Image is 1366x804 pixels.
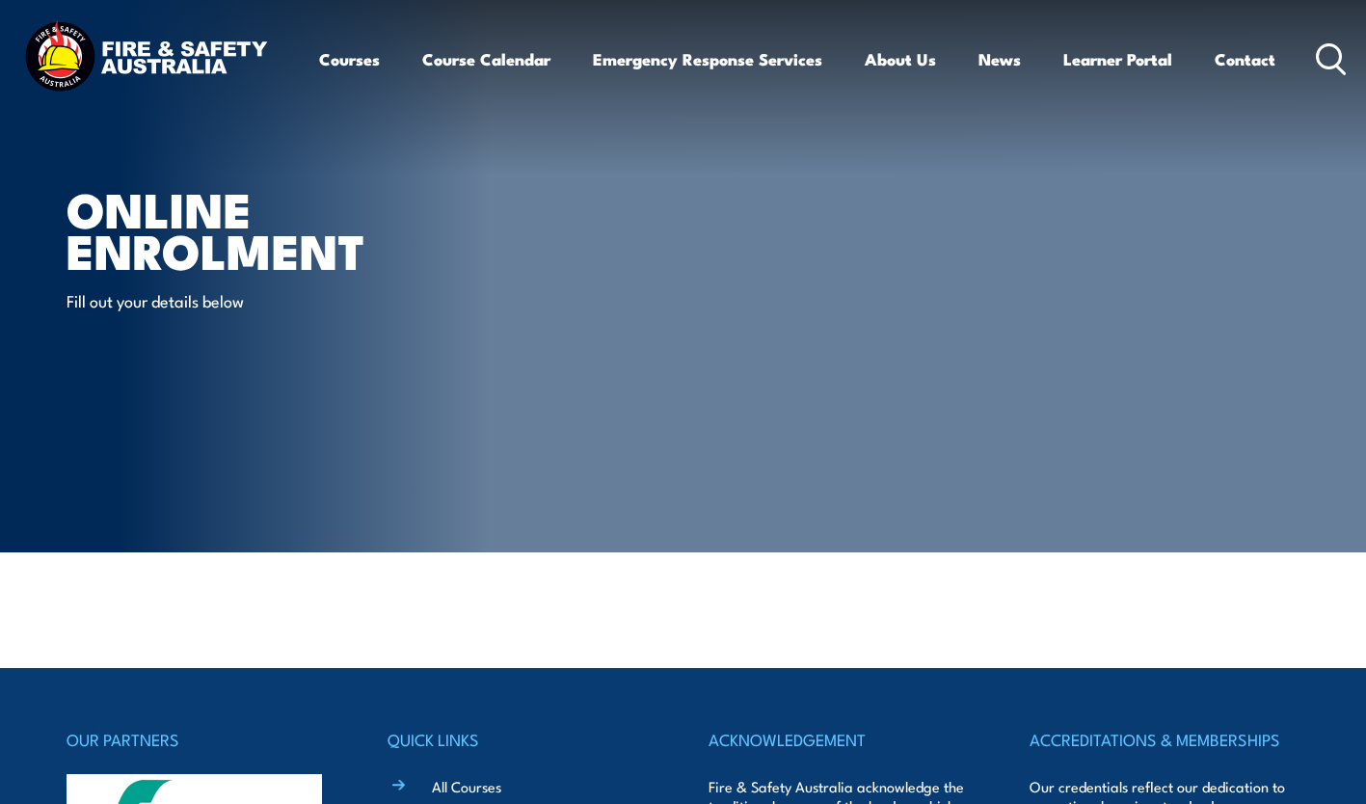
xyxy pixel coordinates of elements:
a: About Us [865,34,936,85]
h4: ACKNOWLEDGEMENT [709,726,978,753]
a: Learner Portal [1063,34,1172,85]
p: Fill out your details below [67,289,418,311]
a: Course Calendar [422,34,550,85]
h4: QUICK LINKS [388,726,657,753]
h1: Online Enrolment [67,187,543,270]
a: Courses [319,34,380,85]
a: Emergency Response Services [593,34,822,85]
h4: OUR PARTNERS [67,726,336,753]
h4: ACCREDITATIONS & MEMBERSHIPS [1030,726,1299,753]
a: Contact [1215,34,1275,85]
a: News [978,34,1021,85]
a: All Courses [432,776,501,796]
